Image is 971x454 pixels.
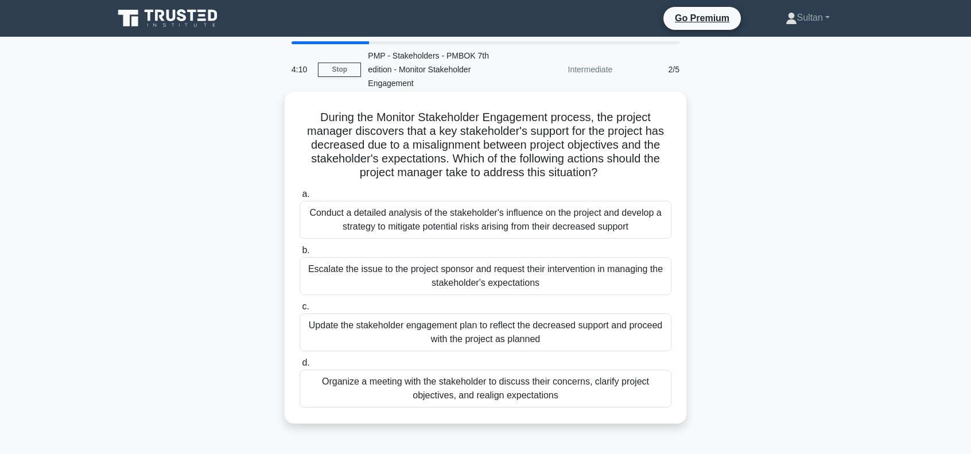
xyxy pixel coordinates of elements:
a: Go Premium [668,11,736,25]
span: b. [302,245,309,255]
a: Sultan [758,6,857,29]
div: PMP - Stakeholders - PMBOK 7th edition - Monitor Stakeholder Engagement [361,44,519,95]
span: d. [302,358,309,367]
span: a. [302,189,309,199]
h5: During the Monitor Stakeholder Engagement process, the project manager discovers that a key stake... [298,110,673,180]
div: Update the stakeholder engagement plan to reflect the decreased support and proceed with the proj... [300,313,671,351]
div: Escalate the issue to the project sponsor and request their intervention in managing the stakehol... [300,257,671,295]
div: 4:10 [285,58,318,81]
a: Stop [318,63,361,77]
span: c. [302,301,309,311]
div: 2/5 [619,58,686,81]
div: Conduct a detailed analysis of the stakeholder's influence on the project and develop a strategy ... [300,201,671,239]
div: Intermediate [519,58,619,81]
div: Organize a meeting with the stakeholder to discuss their concerns, clarify project objectives, an... [300,370,671,408]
